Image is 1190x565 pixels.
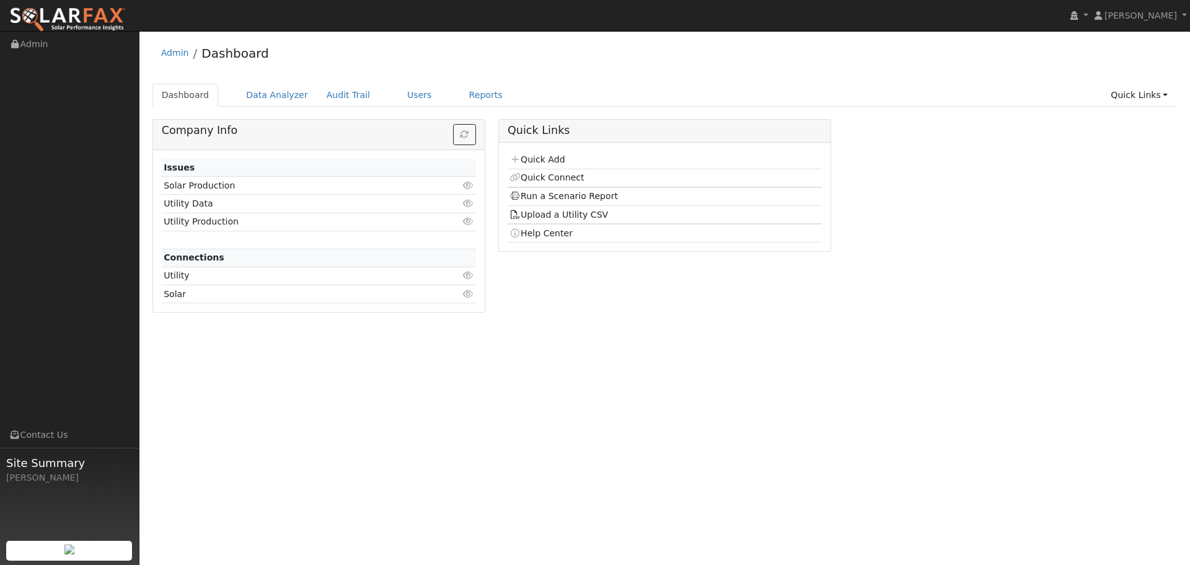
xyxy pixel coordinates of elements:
a: Dashboard [201,46,269,61]
a: Upload a Utility CSV [509,210,608,220]
td: Solar Production [162,177,425,195]
a: Data Analyzer [237,84,317,107]
a: Quick Add [509,154,565,164]
a: Reports [460,84,512,107]
i: Click to view [463,271,474,280]
a: Help Center [509,228,573,238]
i: Click to view [463,181,474,190]
a: Quick Connect [509,172,584,182]
strong: Issues [164,162,195,172]
i: Click to view [463,199,474,208]
h5: Company Info [162,124,476,137]
i: Click to view [463,217,474,226]
td: Utility Production [162,213,425,231]
span: Site Summary [6,455,133,471]
span: [PERSON_NAME] [1104,11,1177,20]
td: Utility [162,267,425,285]
a: Run a Scenario Report [509,191,618,201]
a: Audit Trail [317,84,379,107]
h5: Quick Links [508,124,822,137]
a: Admin [161,48,189,58]
i: Click to view [463,290,474,298]
a: Dashboard [152,84,219,107]
div: [PERSON_NAME] [6,471,133,484]
td: Solar [162,285,425,303]
a: Quick Links [1101,84,1177,107]
img: retrieve [64,545,74,554]
strong: Connections [164,252,224,262]
img: SolarFax [9,7,126,33]
td: Utility Data [162,195,425,213]
a: Users [398,84,441,107]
